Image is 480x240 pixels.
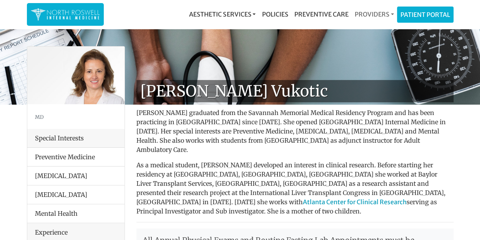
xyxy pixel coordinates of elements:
p: As a medical student, [PERSON_NAME] developed an interest in clinical research. Before starting h... [136,160,453,216]
div: Special Interests [27,129,125,148]
a: Atlanta Center for Clinical Research [303,198,407,206]
a: Patient Portal [397,7,453,22]
li: [MEDICAL_DATA] [27,166,125,185]
li: Preventive Medicine [27,148,125,167]
img: North Roswell Internal Medicine [31,7,100,22]
a: Policies [259,7,291,22]
small: MD [35,114,44,120]
a: Providers [351,7,397,22]
li: [MEDICAL_DATA] [27,185,125,204]
p: [PERSON_NAME] graduated from the Savannah Memorial Medical Residency Program and has been practic... [136,108,453,154]
li: Mental Health [27,204,125,223]
img: Dr. Goga Vukotis [27,47,125,104]
a: Aesthetic Services [186,7,259,22]
a: Preventive Care [291,7,351,22]
h1: [PERSON_NAME] Vukotic [136,80,453,102]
